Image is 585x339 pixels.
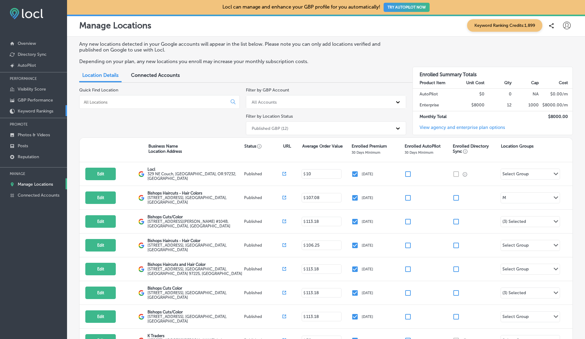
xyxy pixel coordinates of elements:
[362,267,373,271] p: [DATE]
[79,20,151,30] p: Manage Locations
[303,172,306,176] p: $
[502,171,529,178] div: Select Group
[18,87,46,92] p: Visibility Score
[303,267,306,271] p: $
[18,182,53,187] p: Manage Locations
[147,215,243,219] p: Bishops Cuts/Color
[85,168,116,180] button: Edit
[512,100,539,111] td: 1000
[413,88,458,100] td: AutoPilot
[244,172,283,176] p: Published
[131,72,180,78] span: Connected Accounts
[252,99,277,105] div: All Accounts
[362,243,373,248] p: [DATE]
[18,143,28,148] p: Posts
[458,100,485,111] td: $8000
[147,172,243,181] label: 329 NE Couch , [GEOGRAPHIC_DATA], OR 97232, [GEOGRAPHIC_DATA]
[138,195,144,201] img: logo
[79,87,118,93] label: Quick Find Location
[18,41,36,46] p: Overview
[413,111,458,122] td: Monthly Total
[352,144,387,149] p: Enrolled Premium
[485,77,512,89] th: Qty
[413,67,573,77] h3: Enrolled Summary Totals
[147,291,243,300] label: [STREET_ADDRESS] , [GEOGRAPHIC_DATA], [GEOGRAPHIC_DATA]
[85,287,116,299] button: Edit
[138,242,144,248] img: logo
[79,41,400,53] p: Any new locations detected in your Google accounts will appear in the list below. Please note you...
[246,87,289,93] label: Filter by GBP Account
[467,19,542,32] span: Keyword Ranking Credits: 1,899
[85,191,116,204] button: Edit
[244,267,283,271] p: Published
[362,196,373,200] p: [DATE]
[147,262,243,267] p: Bishops Haircuts and Hair Color
[147,334,243,338] p: K Traders
[502,243,529,250] div: Select Group
[79,59,400,64] p: Depending on your plan, any new locations you enroll may increase your monthly subscription costs.
[147,286,243,291] p: Bishops Cuts Color
[246,114,293,119] label: Filter by Location Status
[147,310,243,314] p: Bishops Cuts/Color
[539,77,573,89] th: Cost
[502,219,526,226] div: (3) Selected
[147,243,243,252] label: [STREET_ADDRESS] , [GEOGRAPHIC_DATA], [GEOGRAPHIC_DATA]
[147,314,243,323] label: [STREET_ADDRESS] , [GEOGRAPHIC_DATA], [GEOGRAPHIC_DATA]
[18,154,39,159] p: Reputation
[85,239,116,252] button: Edit
[244,243,283,248] p: Published
[138,171,144,177] img: logo
[18,109,53,114] p: Keyword Rankings
[147,191,243,195] p: Bishops Haircuts - Hair Colors
[138,219,144,225] img: logo
[405,150,433,155] p: 30 Days Minimum
[18,52,47,57] p: Directory Sync
[147,167,243,172] p: Locl
[147,219,243,228] label: [STREET_ADDRESS][PERSON_NAME] #104B , [GEOGRAPHIC_DATA], [GEOGRAPHIC_DATA]
[502,266,529,273] div: Select Group
[485,88,512,100] td: 0
[244,291,283,295] p: Published
[405,144,441,149] p: Enrolled AutoPilot
[485,100,512,111] td: 12
[362,219,373,224] p: [DATE]
[138,290,144,296] img: logo
[303,291,306,295] p: $
[147,238,243,243] p: Bishops Haircuts - Hair Color
[18,98,53,103] p: GBP Performance
[352,150,380,155] p: 30 Days Minimum
[453,144,498,154] p: Enrolled Directory Sync
[362,291,373,295] p: [DATE]
[420,80,445,85] strong: Product Item
[83,99,226,105] input: All Locations
[85,263,116,275] button: Edit
[302,144,343,149] p: Average Order Value
[303,243,306,248] p: $
[539,88,573,100] td: $ 0.00 /m
[539,111,573,122] td: $ 8000.00
[458,88,485,100] td: $0
[18,193,59,198] p: Connected Accounts
[362,315,373,319] p: [DATE]
[82,72,119,78] span: Location Details
[18,63,36,68] p: AutoPilot
[303,196,306,200] p: $
[147,195,243,205] label: [STREET_ADDRESS] , [GEOGRAPHIC_DATA], [GEOGRAPHIC_DATA]
[458,77,485,89] th: Unit Cost
[362,172,373,176] p: [DATE]
[138,266,144,272] img: logo
[10,8,43,19] img: fda3e92497d09a02dc62c9cd864e3231.png
[384,3,430,12] button: TRY AUTOPILOT NOW
[502,195,506,202] div: M
[244,195,283,200] p: Published
[244,219,283,224] p: Published
[502,290,526,297] div: (3) Selected
[303,219,306,224] p: $
[85,310,116,323] button: Edit
[244,144,283,149] p: Status
[148,144,182,154] p: Business Name Location Address
[539,100,573,111] td: $ 8000.00 /m
[413,125,505,135] a: View agency and enterprise plan options
[512,88,539,100] td: NA
[512,77,539,89] th: Cap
